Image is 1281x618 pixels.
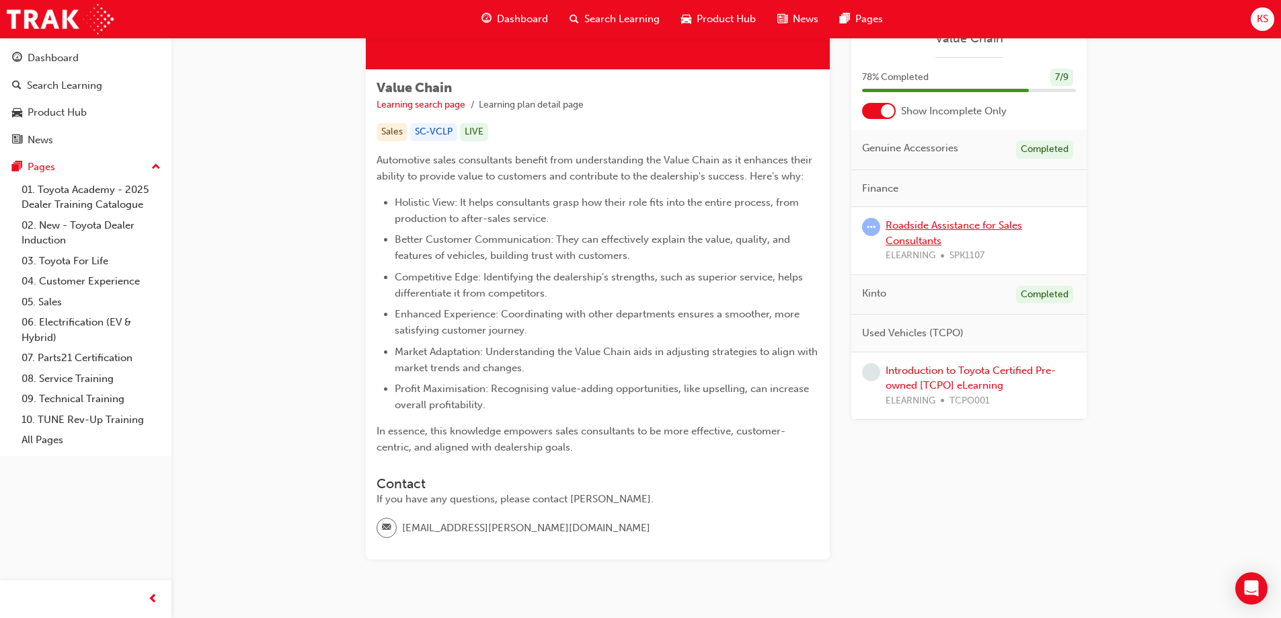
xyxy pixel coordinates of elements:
span: Show Incomplete Only [901,104,1007,119]
span: news-icon [12,134,22,147]
span: guage-icon [12,52,22,65]
div: If you have any questions, please contact [PERSON_NAME]. [377,492,819,507]
span: Holistic View: It helps consultants grasp how their role fits into the entire process, from produ... [395,196,802,225]
span: Dashboard [497,11,548,27]
span: ELEARNING [886,393,935,409]
div: 7 / 9 [1050,69,1073,87]
a: 03. Toyota For Life [16,251,166,272]
span: Better Customer Communication: They can effectively explain the value, quality, and features of v... [395,233,793,262]
a: news-iconNews [767,5,829,33]
a: guage-iconDashboard [471,5,559,33]
div: Search Learning [27,78,102,93]
a: 08. Service Training [16,369,166,389]
li: Learning plan detail page [479,98,584,113]
span: guage-icon [481,11,492,28]
div: Completed [1016,141,1073,159]
button: Pages [5,155,166,180]
a: 05. Sales [16,292,166,313]
a: All Pages [16,430,166,451]
span: Value Chain [377,80,452,95]
span: Kinto [862,286,886,301]
a: Dashboard [5,46,166,71]
a: Product Hub [5,100,166,125]
div: Sales [377,123,407,141]
span: up-icon [151,159,161,176]
a: pages-iconPages [829,5,894,33]
span: Profit Maximisation: Recognising value-adding opportunities, like upselling, can increase overall... [395,383,812,411]
span: 78 % Completed [862,70,929,85]
div: Dashboard [28,50,79,66]
a: 01. Toyota Academy - 2025 Dealer Training Catalogue [16,180,166,215]
button: DashboardSearch LearningProduct HubNews [5,43,166,155]
div: News [28,132,53,148]
span: SPK1107 [949,248,984,264]
span: Market Adaptation: Understanding the Value Chain aids in adjusting strategies to align with marke... [395,346,820,374]
span: car-icon [681,11,691,28]
span: search-icon [12,80,22,92]
span: Enhanced Experience: Coordinating with other departments ensures a smoother, more satisfying cust... [395,308,802,336]
span: Pages [855,11,883,27]
h3: Contact [377,476,819,492]
a: 10. TUNE Rev-Up Training [16,410,166,430]
span: news-icon [777,11,787,28]
span: Genuine Accessories [862,141,958,156]
span: email-icon [382,519,391,537]
span: ELEARNING [886,248,935,264]
div: Completed [1016,286,1073,304]
img: Trak [7,4,114,34]
a: Introduction to Toyota Certified Pre-owned [TCPO] eLearning [886,364,1056,392]
a: 02. New - Toyota Dealer Induction [16,215,166,251]
span: pages-icon [840,11,850,28]
span: Used Vehicles (TCPO) [862,325,964,341]
span: pages-icon [12,161,22,173]
span: Finance [862,181,898,196]
span: TCPO001 [949,393,990,409]
span: Product Hub [697,11,756,27]
span: car-icon [12,107,22,119]
a: 09. Technical Training [16,389,166,410]
span: learningRecordVerb_NONE-icon [862,363,880,381]
div: SC-VCLP [410,123,457,141]
span: learningRecordVerb_ATTEMPT-icon [862,218,880,236]
span: KS [1257,11,1268,27]
span: In essence, this knowledge empowers sales consultants to be more effective, customer-centric, and... [377,425,785,453]
span: [EMAIL_ADDRESS][PERSON_NAME][DOMAIN_NAME] [402,520,650,536]
a: News [5,128,166,153]
a: 07. Parts21 Certification [16,348,166,369]
span: prev-icon [148,591,158,608]
a: Learning search page [377,99,465,110]
a: 04. Customer Experience [16,271,166,292]
span: News [793,11,818,27]
span: search-icon [570,11,579,28]
a: search-iconSearch Learning [559,5,670,33]
div: Pages [28,159,55,175]
a: car-iconProduct Hub [670,5,767,33]
a: Value Chain [862,31,1076,46]
span: Search Learning [584,11,660,27]
a: Roadside Assistance for Sales Consultants [886,219,1022,247]
span: Automotive sales consultants benefit from understanding the Value Chain as it enhances their abil... [377,154,815,182]
button: KS [1251,7,1274,31]
a: Search Learning [5,73,166,98]
div: Product Hub [28,105,87,120]
span: Competitive Edge: Identifying the dealership's strengths, such as superior service, helps differe... [395,271,806,299]
div: LIVE [460,123,488,141]
a: 06. Electrification (EV & Hybrid) [16,312,166,348]
div: Open Intercom Messenger [1235,572,1268,605]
